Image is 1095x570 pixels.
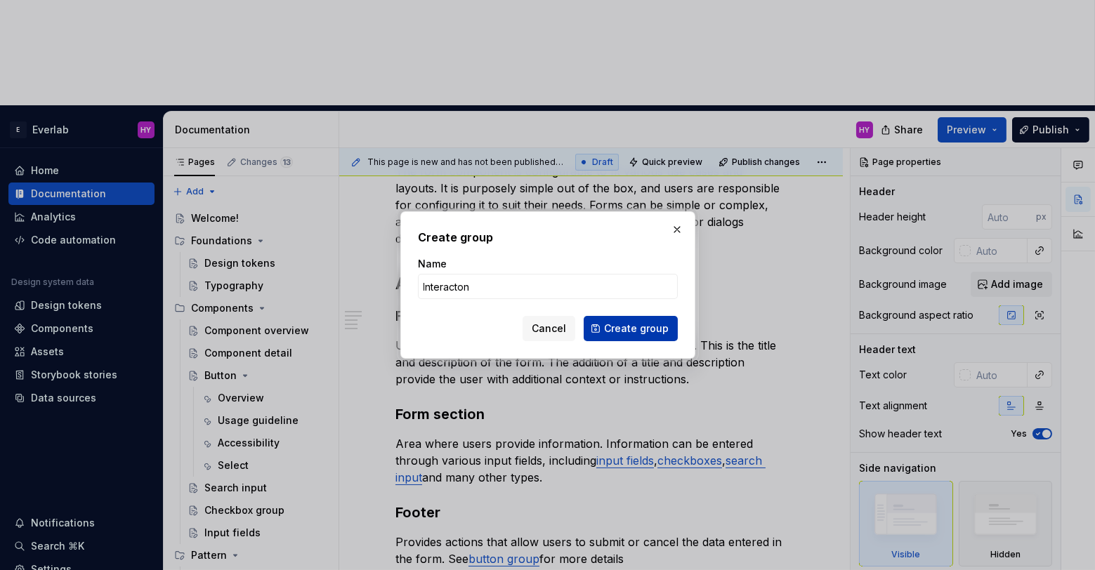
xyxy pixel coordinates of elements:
span: Create group [604,322,669,336]
label: Name [418,257,447,271]
span: Cancel [532,322,566,336]
h2: Create group [418,229,678,246]
button: Cancel [523,316,575,341]
button: Create group [584,316,678,341]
